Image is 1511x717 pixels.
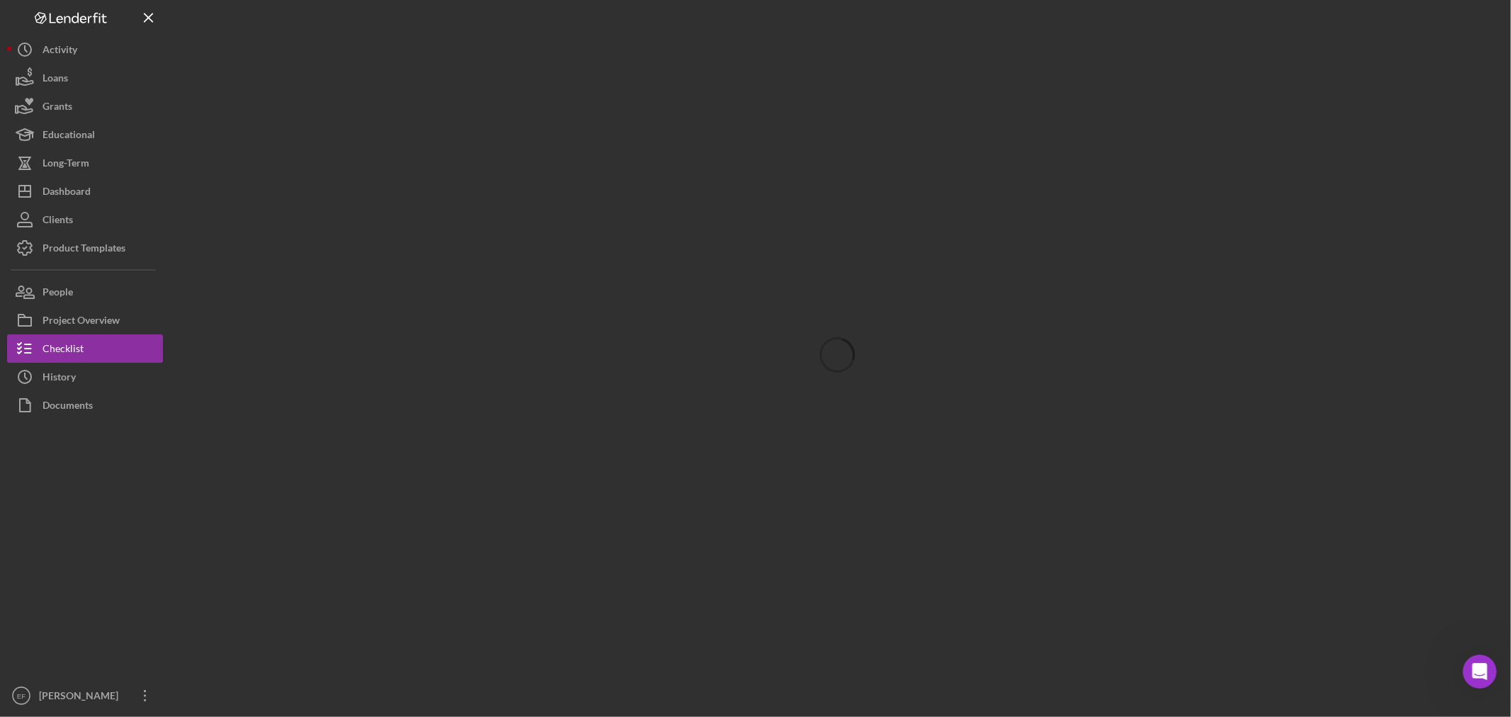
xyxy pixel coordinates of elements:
[11,191,272,251] div: Christina says…
[43,120,95,152] div: Educational
[69,18,132,32] p: Active 2h ago
[7,306,163,334] button: Project Overview
[1463,655,1497,689] iframe: Intercom live chat
[43,149,89,181] div: Long-Term
[7,234,163,262] button: Product Templates
[11,191,232,249] div: I see, can you please send me the email address for the project so I can look it up?
[11,89,272,149] div: Erika says…
[51,14,272,86] div: Co borrower for Gather up cannot submit credit authorization as his DOB is coming up before [DEMO...
[43,64,68,96] div: Loans
[249,6,274,31] div: Close
[7,682,163,710] button: EF[PERSON_NAME]
[51,89,272,147] div: Select a date after [[DATE]] and before [[DATE]]
[43,278,73,310] div: People
[9,6,36,33] button: go back
[23,259,221,301] div: Nevertheless, I edited the form in our back end. Can you please try again? and sorry for the inco...
[43,334,84,366] div: Checklist
[67,464,79,475] button: Upload attachment
[222,6,249,33] button: Home
[12,434,271,458] textarea: Message…
[243,458,266,481] button: Send a message…
[7,64,163,92] button: Loans
[11,320,272,376] div: Erika says…
[7,120,163,149] button: Educational
[43,363,76,395] div: History
[22,464,33,475] button: Emoji picker
[43,306,120,338] div: Project Overview
[94,157,261,171] div: his DOB is [DEMOGRAPHIC_DATA]
[11,148,272,191] div: Erika says…
[62,329,261,356] div: ok ill have him go in and complete it now.
[23,199,221,241] div: I see, can you please send me the email address for the project so I can look it up?
[7,35,163,64] button: Activity
[51,320,272,365] div: ok ill have him go in and complete it now.
[7,391,163,419] button: Documents
[43,391,93,423] div: Documents
[7,363,163,391] button: History
[7,334,163,363] button: Checklist
[11,388,272,389] div: New messages divider
[7,149,163,177] button: Long-Term
[35,682,128,713] div: [PERSON_NAME]
[43,92,72,124] div: Grants
[43,35,77,67] div: Activity
[43,177,91,209] div: Dashboard
[11,251,232,310] div: Nevertheless, I edited the form in our back end. Can you please try again? and sorry for the inco...
[11,14,272,88] div: Erika says…
[7,278,163,306] button: People
[40,8,63,30] img: Profile image for Christina
[7,205,163,234] button: Clients
[69,7,161,18] h1: [PERSON_NAME]
[7,92,163,120] button: Grants
[43,205,73,237] div: Clients
[62,97,261,139] div: Select a date after [[DATE]] and before [[DATE]]
[83,148,272,179] div: his DOB is [DEMOGRAPHIC_DATA]
[45,464,56,475] button: Gif picker
[11,400,232,445] div: Yes, please let me know if they are still having issues. Thank you![PERSON_NAME] • 9h ago
[11,251,272,321] div: Christina says…
[23,409,221,436] div: Yes, please let me know if they are still having issues. Thank you!
[17,692,26,700] text: EF
[62,23,261,78] div: Co borrower for Gather up cannot submit credit authorization as his DOB is coming up before [DEMO...
[11,400,272,476] div: Christina says…
[43,234,125,266] div: Product Templates
[7,177,163,205] button: Dashboard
